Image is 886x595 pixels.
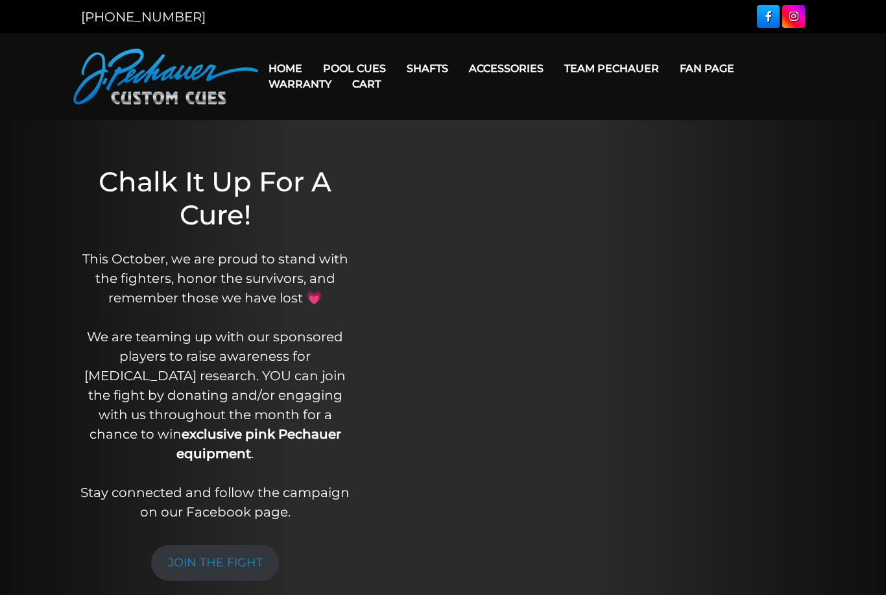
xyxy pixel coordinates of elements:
a: Fan Page [669,52,745,85]
a: Cart [342,67,391,101]
a: Pool Cues [313,52,396,85]
img: Pechauer Custom Cues [73,49,258,104]
strong: exclusive pink Pechauer equipment [176,426,341,461]
a: Warranty [258,67,342,101]
p: This October, we are proud to stand with the fighters, honor the survivors, and remember those we... [73,249,357,522]
a: JOIN THE FIGHT [151,545,280,581]
a: Accessories [459,52,554,85]
a: [PHONE_NUMBER] [81,9,206,25]
a: Team Pechauer [554,52,669,85]
a: Shafts [396,52,459,85]
a: Home [258,52,313,85]
h1: Chalk It Up For A Cure! [73,165,357,231]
